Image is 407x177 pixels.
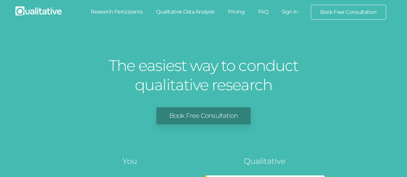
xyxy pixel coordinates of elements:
[149,5,221,19] a: Qualitative Data Analysis
[15,6,62,15] img: Qualitative
[107,56,300,94] h1: The easiest way to conduct qualitative research
[221,5,251,19] a: Pricing
[156,107,251,124] a: Book Free Consultation
[311,5,386,19] a: Book Free Consultation
[251,5,275,19] a: FAQ
[244,156,285,166] tspan: Qualitative
[84,5,150,19] a: Research Participants
[275,5,305,19] a: Sign In
[123,156,137,166] tspan: You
